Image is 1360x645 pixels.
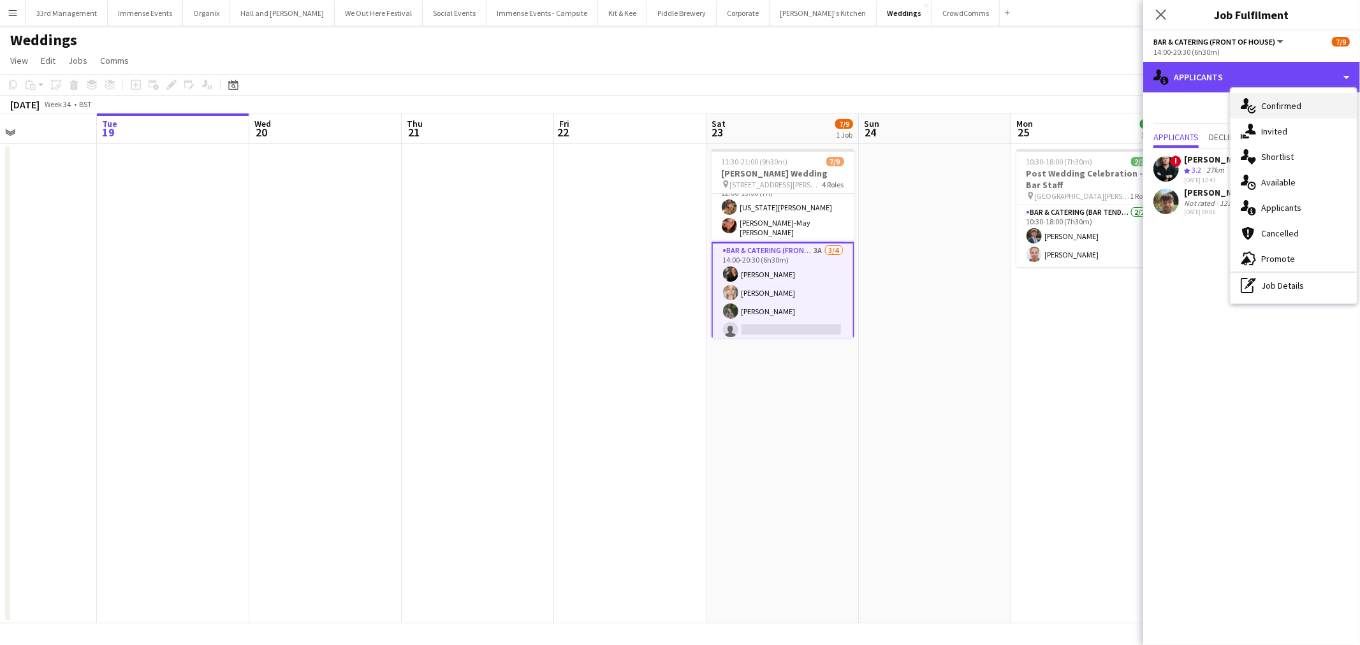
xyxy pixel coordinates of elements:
span: Declined [1209,133,1244,141]
span: Mon [1016,118,1033,129]
span: Comms [100,55,129,66]
div: 1 Job [1141,130,1157,140]
span: [GEOGRAPHIC_DATA][PERSON_NAME], [GEOGRAPHIC_DATA] [1035,191,1130,201]
div: Available [1231,170,1357,195]
h1: Weddings [10,31,77,50]
h3: [PERSON_NAME] Wedding [712,168,854,179]
span: 20 [252,125,271,140]
span: 11:30-21:00 (9h30m) [722,157,788,166]
div: [PERSON_NAME] [1184,154,1252,165]
span: 7/9 [835,119,853,129]
div: Confirmed [1231,93,1357,119]
div: 14:00-20:30 (6h30m) [1153,47,1350,57]
span: 1 Role [1130,191,1149,201]
h3: Post Wedding Celebration - Bar Staff [1016,168,1159,191]
button: CrowdComms [932,1,1000,25]
a: View [5,52,33,69]
div: Job Details [1231,273,1357,298]
div: Invited [1231,119,1357,144]
div: Promote [1231,246,1357,272]
a: Comms [95,52,134,69]
a: Edit [36,52,61,69]
span: Sat [712,118,726,129]
span: Fri [559,118,569,129]
span: 25 [1014,125,1033,140]
span: 21 [405,125,423,140]
div: [DATE] [10,98,40,111]
span: Sun [864,118,879,129]
span: Week 34 [42,99,74,109]
button: [PERSON_NAME]'s Kitchen [770,1,877,25]
h3: Job Fulfilment [1143,6,1360,23]
span: 7/9 [826,157,844,166]
button: Hall and [PERSON_NAME] [230,1,335,25]
div: Not rated [1184,198,1217,208]
span: 7/9 [1332,37,1350,47]
button: Corporate [717,1,770,25]
div: Shortlist [1231,144,1357,170]
app-card-role: Bar & Catering (Bar Tender)2/210:30-18:00 (7h30m)[PERSON_NAME][PERSON_NAME] [1016,205,1159,267]
app-card-role: Bar & Catering (Front of House)3A3/414:00-20:30 (6h30m)[PERSON_NAME][PERSON_NAME][PERSON_NAME] [712,242,854,344]
div: 1 Job [836,130,852,140]
button: Kit & Kee [598,1,647,25]
span: Tue [102,118,117,129]
div: [PERSON_NAME] [1184,187,1252,198]
span: ! [1170,156,1181,167]
button: Bar & Catering (Front of House) [1153,37,1285,47]
button: 33rd Management [26,1,108,25]
span: 2/2 [1140,119,1158,129]
span: Applicants [1153,133,1199,141]
a: Jobs [63,52,92,69]
span: 10:30-18:00 (7h30m) [1027,157,1093,166]
span: Edit [41,55,55,66]
button: Social Events [423,1,486,25]
div: Applicants [1231,195,1357,221]
span: 4 Roles [823,180,844,189]
div: 121.3km [1217,198,1250,208]
app-job-card: 10:30-18:00 (7h30m)2/2Post Wedding Celebration - Bar Staff [GEOGRAPHIC_DATA][PERSON_NAME], [GEOGR... [1016,149,1159,267]
span: Wed [254,118,271,129]
button: We Out Here Festival [335,1,423,25]
button: Immense Events [108,1,183,25]
span: View [10,55,28,66]
div: Applicants [1143,62,1360,92]
span: 22 [557,125,569,140]
div: Cancelled [1231,221,1357,246]
span: Thu [407,118,423,129]
button: Organix [183,1,230,25]
div: [DATE] 12:43 [1184,176,1252,184]
span: Bar & Catering (Front of House) [1153,37,1275,47]
div: [DATE] 09:06 [1184,208,1252,216]
span: [STREET_ADDRESS][PERSON_NAME] [730,180,823,189]
span: 2/2 [1131,157,1149,166]
div: BST [79,99,92,109]
span: 24 [862,125,879,140]
app-card-role: Bar & Catering (Waiter / waitress)2/212:00-19:00 (7h)[US_STATE][PERSON_NAME][PERSON_NAME]-May [PE... [712,177,854,242]
span: 23 [710,125,726,140]
span: 19 [100,125,117,140]
button: Immense Events - Campsite [486,1,598,25]
button: Piddle Brewery [647,1,717,25]
span: Jobs [68,55,87,66]
button: Weddings [877,1,932,25]
span: 3.2 [1192,165,1201,175]
app-job-card: 11:30-21:00 (9h30m)7/9[PERSON_NAME] Wedding [STREET_ADDRESS][PERSON_NAME]4 Roles[PERSON_NAME] Bar... [712,149,854,338]
div: 27km [1204,165,1227,176]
